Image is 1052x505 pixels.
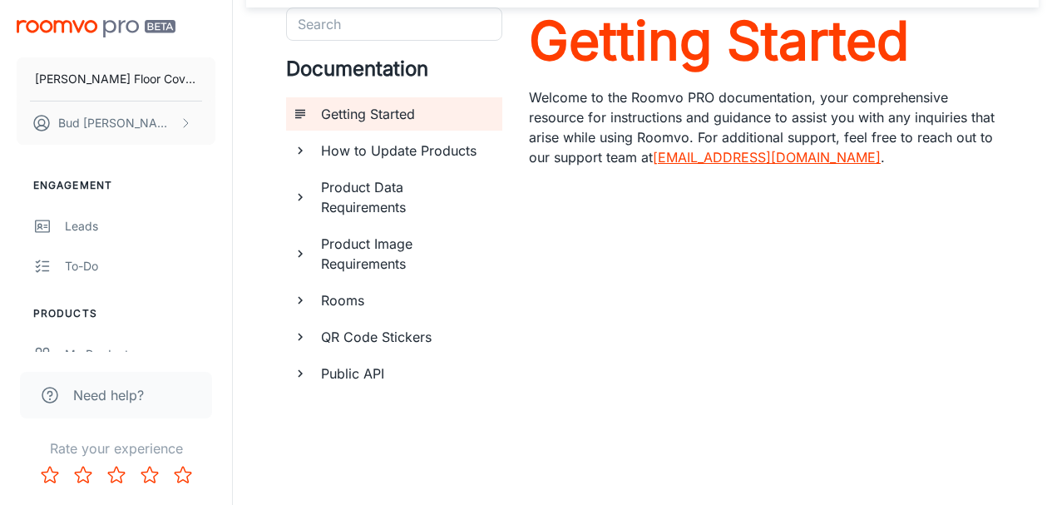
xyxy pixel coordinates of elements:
[529,7,999,74] a: Getting Started
[653,149,881,166] a: [EMAIL_ADDRESS][DOMAIN_NAME]
[286,54,502,84] h4: Documentation
[321,290,489,310] h6: Rooms
[67,458,100,492] button: Rate 2 star
[35,70,197,88] p: [PERSON_NAME] Floor Covering
[65,217,215,235] div: Leads
[58,114,175,132] p: Bud [PERSON_NAME]
[321,234,489,274] h6: Product Image Requirements
[321,364,489,384] h6: Public API
[529,174,999,438] iframe: vimeo-869182452
[100,458,133,492] button: Rate 3 star
[321,104,489,124] h6: Getting Started
[493,23,496,27] button: Open
[13,438,219,458] p: Rate your experience
[166,458,200,492] button: Rate 5 star
[321,327,489,347] h6: QR Code Stickers
[17,101,215,145] button: Bud [PERSON_NAME]
[321,141,489,161] h6: How to Update Products
[65,257,215,275] div: To-do
[286,97,502,390] ul: documentation page list
[17,57,215,101] button: [PERSON_NAME] Floor Covering
[65,345,215,364] div: My Products
[17,20,175,37] img: Roomvo PRO Beta
[73,385,144,405] span: Need help?
[321,177,489,217] h6: Product Data Requirements
[529,87,999,167] p: Welcome to the Roomvo PRO documentation, your comprehensive resource for instructions and guidanc...
[33,458,67,492] button: Rate 1 star
[133,458,166,492] button: Rate 4 star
